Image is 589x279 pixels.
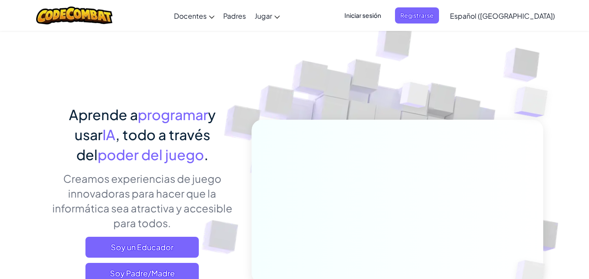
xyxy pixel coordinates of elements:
[395,7,439,24] button: Registrarse
[250,4,284,27] a: Jugar
[204,146,208,163] span: .
[446,4,559,27] a: Español ([GEOGRAPHIC_DATA])
[170,4,219,27] a: Docentes
[219,4,250,27] a: Padres
[255,11,272,20] span: Jugar
[497,65,572,139] img: Overlap cubes
[76,126,210,163] span: , todo a través del
[339,7,386,24] button: Iniciar sesión
[450,11,555,20] span: Español ([GEOGRAPHIC_DATA])
[69,106,138,123] span: Aprende a
[36,7,112,24] img: CodeCombat logo
[98,146,204,163] span: poder del juego
[85,237,199,258] a: Soy un Educador
[46,171,238,230] p: Creamos experiencias de juego innovadoras para hacer que la informática sea atractiva y accesible...
[174,11,207,20] span: Docentes
[138,106,208,123] span: programar
[102,126,116,143] span: IA
[383,65,446,130] img: Overlap cubes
